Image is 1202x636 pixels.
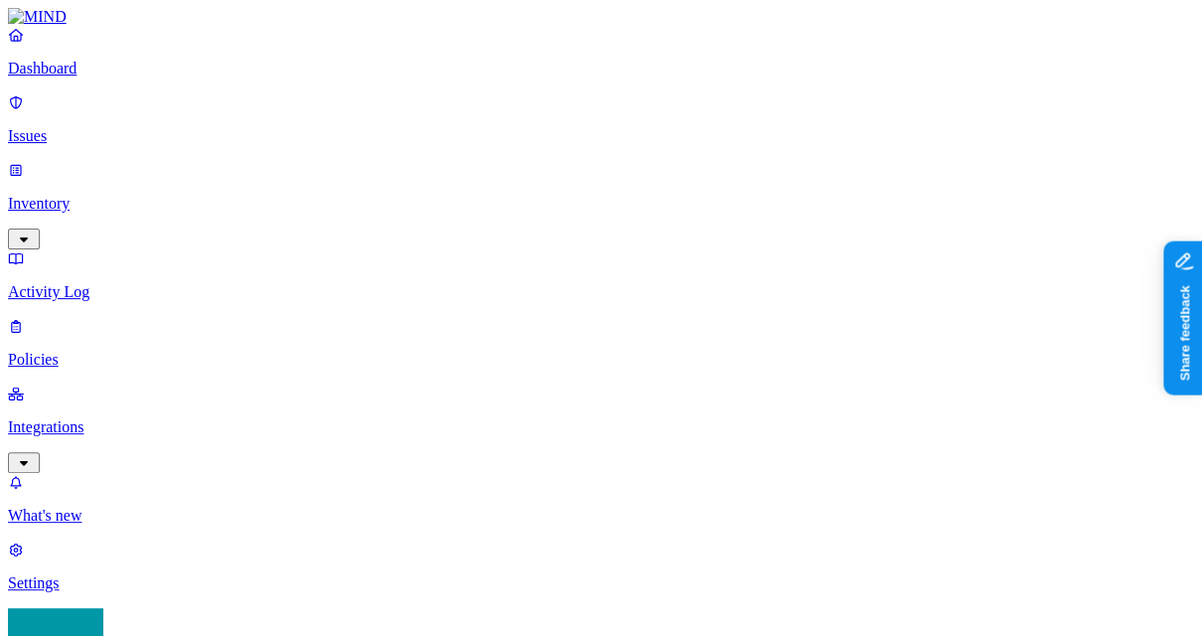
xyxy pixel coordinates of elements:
a: Activity Log [8,249,1194,301]
p: Integrations [8,418,1194,436]
p: Policies [8,351,1194,369]
a: MIND [8,8,1194,26]
a: Issues [8,93,1194,145]
a: Dashboard [8,26,1194,78]
p: Dashboard [8,60,1194,78]
a: Integrations [8,385,1194,470]
a: Settings [8,541,1194,592]
img: MIND [8,8,67,26]
a: Policies [8,317,1194,369]
a: Inventory [8,161,1194,246]
a: What's new [8,473,1194,525]
p: Inventory [8,195,1194,213]
p: Activity Log [8,283,1194,301]
p: What's new [8,507,1194,525]
p: Issues [8,127,1194,145]
p: Settings [8,574,1194,592]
